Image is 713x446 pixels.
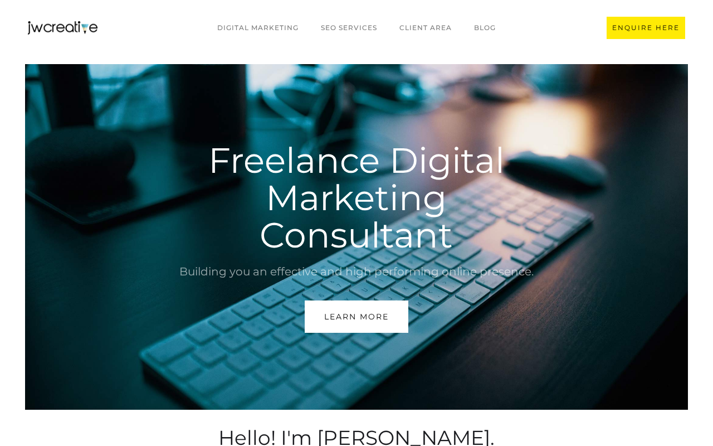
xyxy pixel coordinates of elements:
[171,262,542,281] div: Building you an effective and high performing online presence.
[171,142,542,254] h1: Freelance Digital Marketing Consultant
[612,22,680,33] div: ENQUIRE HERE
[28,21,97,35] a: home
[463,17,507,38] a: BLOG
[206,17,310,38] a: Digital marketing
[607,17,685,39] a: ENQUIRE HERE
[310,17,388,38] a: SEO Services
[305,300,408,333] a: Learn More
[388,17,463,38] a: CLIENT AREA
[324,309,389,324] div: Learn More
